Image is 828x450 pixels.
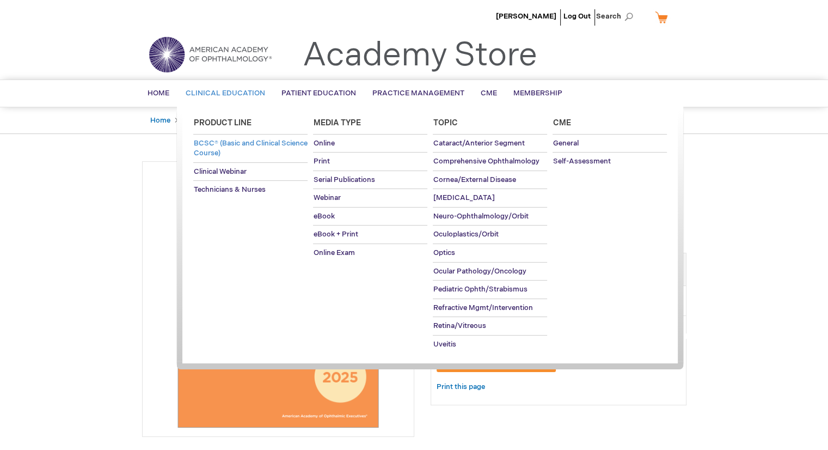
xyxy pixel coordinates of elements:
span: Uveitis [433,340,456,349]
span: BCSC® (Basic and Clinical Science Course) [193,139,307,158]
span: CME [481,89,497,98]
span: Ocular Pathology/Oncology [433,267,526,276]
span: Retina/Vitreous [433,321,486,330]
span: Technicians & Nurses [193,185,265,194]
span: Membership [513,89,562,98]
span: Search [596,5,637,27]
a: Home [150,116,170,125]
span: Print [313,157,329,166]
span: Cme [553,118,571,127]
span: Optics [433,248,455,257]
span: Oculoplastics/Orbit [433,230,498,239]
span: Online Exam [313,248,354,257]
span: Clinical Education [186,89,265,98]
span: eBook + Print [313,230,358,239]
a: Log Out [563,12,591,21]
span: [MEDICAL_DATA] [433,193,494,202]
span: Practice Management [372,89,464,98]
span: Cornea/External Disease [433,175,516,184]
span: Comprehensive Ophthalmology [433,157,539,166]
span: eBook [313,212,334,221]
span: Refractive Mgmt/Intervention [433,303,532,312]
img: ICD-10-CM for Ophthalmology: The Complete Reference [148,167,408,428]
span: Clinical Webinar [193,167,246,176]
span: Serial Publications [313,175,375,184]
span: Online [313,139,334,148]
span: Cataract/Anterior Segment [433,139,524,148]
a: Print this page [437,380,485,394]
span: Self-Assessment [553,157,610,166]
span: Patient Education [281,89,356,98]
span: Home [148,89,169,98]
span: Media Type [313,118,360,127]
span: Product Line [193,118,251,127]
span: Topic [433,118,457,127]
span: Pediatric Ophth/Strabismus [433,285,527,294]
span: Neuro-Ophthalmology/Orbit [433,212,528,221]
span: General [553,139,578,148]
a: [PERSON_NAME] [496,12,556,21]
span: Webinar [313,193,340,202]
a: Academy Store [303,36,537,75]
